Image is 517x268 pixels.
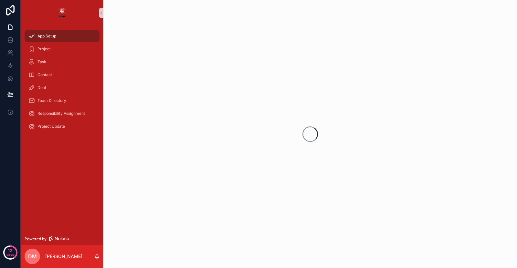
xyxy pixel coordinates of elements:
[25,30,100,42] a: App Setup
[37,72,52,77] span: Contact
[28,253,37,260] span: DM
[25,69,100,81] a: Contact
[21,233,103,245] a: Powered by
[37,98,66,103] span: Team Directory
[37,59,46,65] span: Task
[25,121,100,132] a: Project Update
[8,247,13,254] p: 12
[6,250,14,259] p: days
[37,111,85,116] span: Responsibility Assignment
[25,236,47,242] span: Powered by
[37,85,46,90] span: Deal
[25,82,100,94] a: Deal
[25,95,100,106] a: Team Directory
[58,8,65,18] img: App logo
[37,124,65,129] span: Project Update
[37,34,56,39] span: App Setup
[25,43,100,55] a: Project
[21,26,103,141] div: scrollable content
[25,108,100,119] a: Responsibility Assignment
[25,56,100,68] a: Task
[45,253,82,260] p: [PERSON_NAME]
[37,46,51,52] span: Project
